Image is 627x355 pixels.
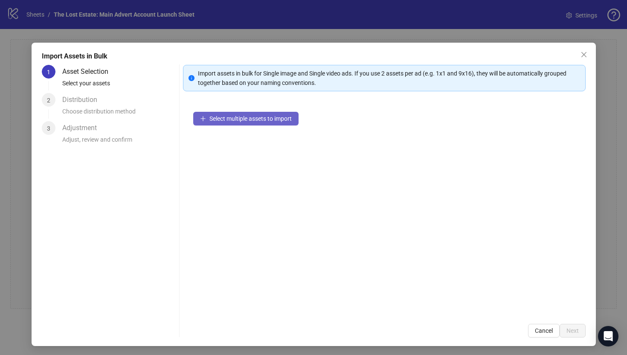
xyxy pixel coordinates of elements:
[200,116,206,122] span: plus
[47,125,50,132] span: 3
[62,135,176,149] div: Adjust, review and confirm
[189,75,194,81] span: info-circle
[560,324,586,338] button: Next
[528,324,560,338] button: Cancel
[62,93,104,107] div: Distribution
[581,51,587,58] span: close
[47,69,50,76] span: 1
[62,79,176,93] div: Select your assets
[193,112,299,125] button: Select multiple assets to import
[209,115,292,122] span: Select multiple assets to import
[62,65,115,79] div: Asset Selection
[577,48,591,61] button: Close
[62,121,104,135] div: Adjustment
[535,327,553,334] span: Cancel
[598,326,618,346] div: Open Intercom Messenger
[47,97,50,104] span: 2
[62,107,176,121] div: Choose distribution method
[42,51,586,61] div: Import Assets in Bulk
[198,69,580,87] div: Import assets in bulk for Single image and Single video ads. If you use 2 assets per ad (e.g. 1x1...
